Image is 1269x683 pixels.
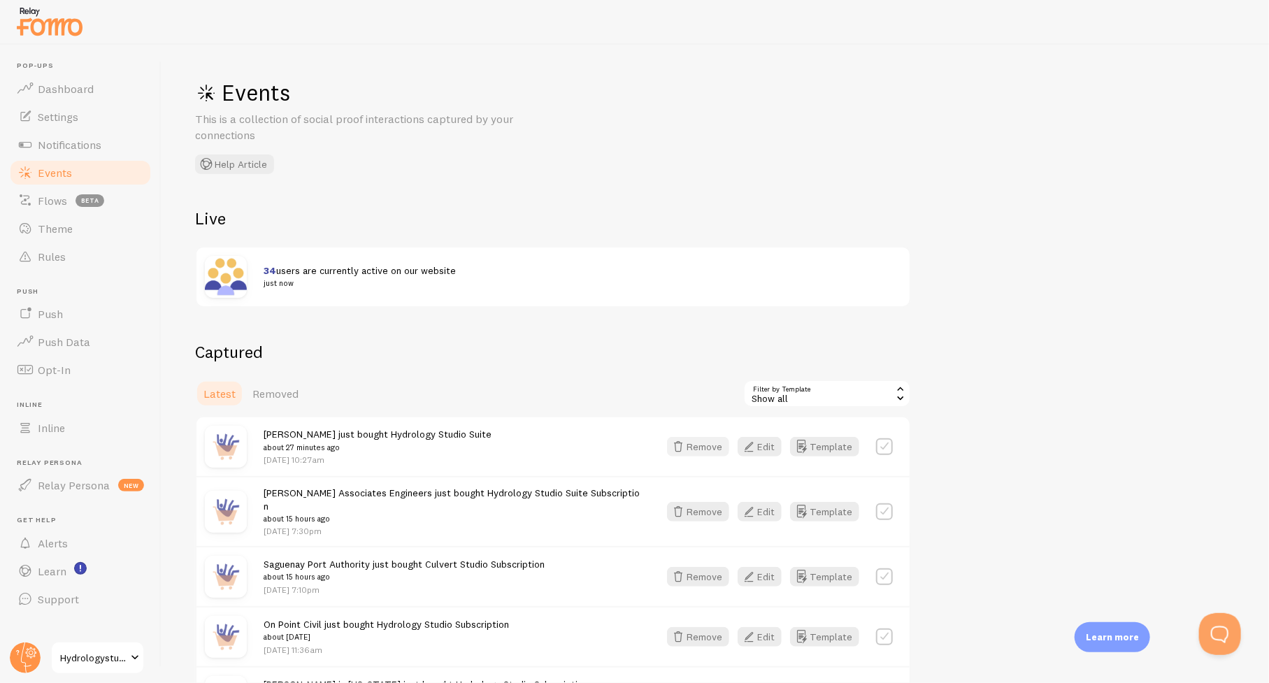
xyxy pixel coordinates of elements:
a: Edit [738,502,790,522]
a: Rules [8,243,152,271]
a: Hydrologystudio [50,641,145,675]
span: Flows [38,194,67,208]
a: Opt-In [8,356,152,384]
span: Hydrologystudio [60,649,127,666]
span: Dashboard [38,82,94,96]
img: purchase.jpg [205,426,247,468]
a: Learn [8,557,152,585]
button: Template [790,502,859,522]
button: Edit [738,502,782,522]
span: [PERSON_NAME] just bought Hydrology Studio Suite [264,428,492,454]
small: about [DATE] [264,631,509,643]
span: Inline [38,421,65,435]
span: Inline [17,401,152,410]
img: purchase.jpg [205,556,247,598]
a: Edit [738,627,790,647]
p: [DATE] 11:36am [264,644,509,656]
span: Notifications [38,138,101,152]
span: Relay Persona [17,459,152,468]
a: Inline [8,414,152,442]
button: Template [790,627,859,647]
span: On Point Civil just bought Hydrology Studio Subscription [264,618,509,644]
span: Theme [38,222,73,236]
span: Get Help [17,516,152,525]
button: Remove [667,627,729,647]
a: Push Data [8,328,152,356]
button: Edit [738,567,782,587]
span: Alerts [38,536,68,550]
h2: Live [195,208,911,229]
a: Edit [738,437,790,456]
small: about 15 hours ago [264,512,642,525]
p: Learn more [1086,631,1139,644]
div: Show all [743,380,911,408]
span: Push [38,307,63,321]
span: Removed [252,387,299,401]
img: fomo-relay-logo-orange.svg [15,3,85,39]
a: Events [8,159,152,187]
img: purchase.jpg [205,616,247,658]
img: purchase.jpg [205,491,247,533]
span: new [118,479,144,491]
a: Settings [8,103,152,131]
span: Push Data [38,335,90,349]
span: Push [17,287,152,296]
small: about 27 minutes ago [264,441,492,454]
a: Push [8,300,152,328]
span: Opt-In [38,363,71,377]
span: [PERSON_NAME] Associates Engineers just bought Hydrology Studio Suite Subscription [264,487,642,526]
span: Rules [38,250,66,264]
span: Support [38,592,79,606]
span: Settings [38,110,78,124]
span: Relay Persona [38,478,110,492]
svg: <p>Watch New Feature Tutorials!</p> [74,562,87,575]
span: 34 [264,264,276,277]
span: beta [76,194,104,207]
a: Dashboard [8,75,152,103]
button: Template [790,567,859,587]
h2: Captured [195,341,911,363]
p: This is a collection of social proof interactions captured by your connections [195,111,531,143]
small: just now [264,277,884,289]
span: Events [38,166,72,180]
a: Flows beta [8,187,152,215]
span: users are currently active on our website [264,264,884,290]
span: Learn [38,564,66,578]
h1: Events [195,78,615,107]
span: Saguenay Port Authority just bought Culvert Studio Subscription [264,558,545,584]
div: Learn more [1075,622,1150,652]
button: Help Article [195,154,274,174]
a: Theme [8,215,152,243]
p: [DATE] 7:30pm [264,525,642,537]
img: xaSAoeb6RpedHPR8toqq [205,256,247,298]
a: Support [8,585,152,613]
iframe: Help Scout Beacon - Open [1199,613,1241,655]
button: Remove [667,567,729,587]
span: Latest [203,387,236,401]
a: Alerts [8,529,152,557]
p: [DATE] 7:10pm [264,584,545,596]
button: Edit [738,437,782,456]
span: Pop-ups [17,62,152,71]
a: Relay Persona new [8,471,152,499]
a: Latest [195,380,244,408]
button: Remove [667,437,729,456]
button: Remove [667,502,729,522]
button: Edit [738,627,782,647]
p: [DATE] 10:27am [264,454,492,466]
button: Template [790,437,859,456]
a: Notifications [8,131,152,159]
small: about 15 hours ago [264,570,545,583]
a: Edit [738,567,790,587]
a: Removed [244,380,307,408]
